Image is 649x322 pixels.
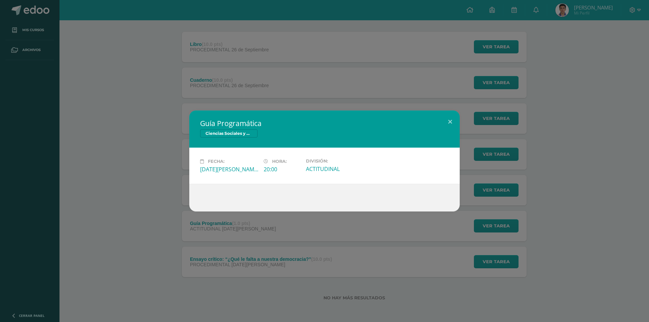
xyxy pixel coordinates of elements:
[272,159,287,164] span: Hora:
[306,165,364,173] div: ACTITUDINAL
[200,129,258,138] span: Ciencias Sociales y Formación Ciudadana 4
[440,110,460,133] button: Close (Esc)
[264,166,301,173] div: 20:00
[208,159,224,164] span: Fecha:
[200,119,449,128] h2: Guía Programática
[200,166,258,173] div: [DATE][PERSON_NAME]
[306,158,364,164] label: División:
